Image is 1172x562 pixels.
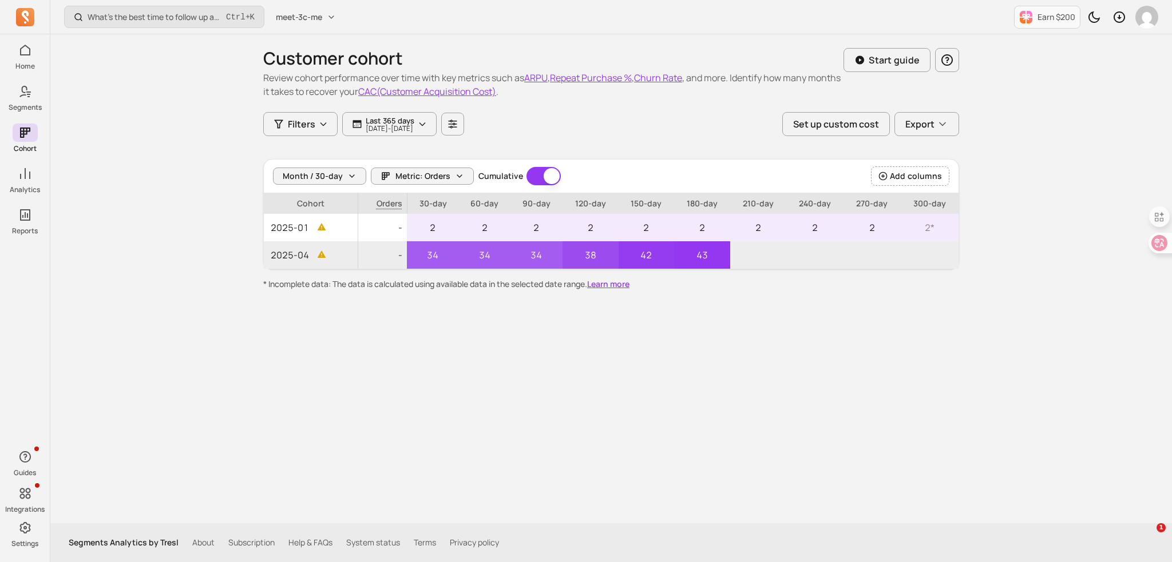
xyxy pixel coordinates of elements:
[844,48,931,72] button: Start guide
[9,103,42,112] p: Segments
[263,112,338,136] button: Filters
[288,537,332,548] a: Help & FAQs
[563,193,619,214] p: 120-day
[264,193,358,214] p: Cohort
[1014,6,1080,29] button: Earn $200
[1038,11,1075,23] p: Earn $200
[14,144,37,153] p: Cohort
[1133,523,1161,551] iframe: Intercom live chat
[674,241,730,269] p: 43
[1157,523,1166,532] span: 1
[11,539,38,548] p: Settings
[550,71,632,85] button: Repeat Purchase %
[869,53,920,67] p: Start guide
[5,505,45,514] p: Integrations
[69,537,179,548] p: Segments Analytics by Tresl
[458,214,510,241] p: 2
[563,214,619,241] p: 2
[458,241,510,269] p: 34
[894,112,959,136] button: Export
[226,11,246,23] kbd: Ctrl
[905,117,935,131] span: Export
[619,193,675,214] p: 150-day
[786,193,844,214] p: 240-day
[276,11,322,23] span: meet-3c-me
[264,241,316,269] span: 2025-04
[358,85,496,98] button: CAC(Customer Acquisition Cost)
[478,170,523,182] label: Cumulative
[619,214,675,241] p: 2
[674,193,730,214] p: 180-day
[64,6,264,28] button: What’s the best time to follow up after a first order?Ctrl+K
[900,193,959,214] p: 300-day
[283,170,343,182] span: Month / 30-day
[730,193,786,214] p: 210-day
[358,214,407,241] p: -
[13,445,38,480] button: Guides
[269,7,343,27] button: meet-3c-me
[358,193,407,214] span: Orders
[524,71,548,85] button: ARPU
[407,241,459,269] p: 34
[563,241,619,269] p: 38
[450,537,499,548] a: Privacy policy
[510,193,563,214] p: 90-day
[358,241,407,269] p: -
[890,170,942,182] span: Add columns
[366,116,414,125] p: Last 365 days
[371,168,474,185] button: Metric: Orders
[192,537,215,548] a: About
[263,278,959,290] p: * Incomplete data: The data is calculated using available data in the selected date range.
[1083,6,1106,29] button: Toggle dark mode
[226,11,255,23] span: +
[634,71,682,85] button: Churn Rate
[510,241,563,269] p: 34
[782,112,890,136] button: Set up custom cost
[730,214,786,241] p: 2
[288,117,315,131] span: Filters
[871,166,949,186] button: Add columns
[1135,6,1158,29] img: avatar
[346,537,400,548] a: System status
[844,214,900,241] p: 2
[228,537,275,548] a: Subscription
[510,214,563,241] p: 2
[88,11,221,23] p: What’s the best time to follow up after a first order?
[10,185,40,194] p: Analytics
[407,193,459,214] p: 30-day
[264,214,316,241] span: 2025-01
[674,214,730,241] p: 2
[263,48,844,69] h1: Customer cohort
[414,537,436,548] a: Terms
[12,226,38,236] p: Reports
[250,13,255,22] kbd: K
[619,241,675,269] p: 42
[263,71,844,98] p: Review cohort performance over time with key metrics such as , , , and more. Identify how many mo...
[587,278,629,290] button: Learn more
[273,168,366,185] button: Month / 30-day
[844,193,900,214] p: 270-day
[14,468,36,477] p: Guides
[407,214,459,241] p: 2
[15,62,35,71] p: Home
[395,170,450,182] span: Metric: Orders
[786,214,844,241] p: 2
[342,112,437,136] button: Last 365 days[DATE]-[DATE]
[458,193,510,214] p: 60-day
[366,125,414,132] p: [DATE] - [DATE]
